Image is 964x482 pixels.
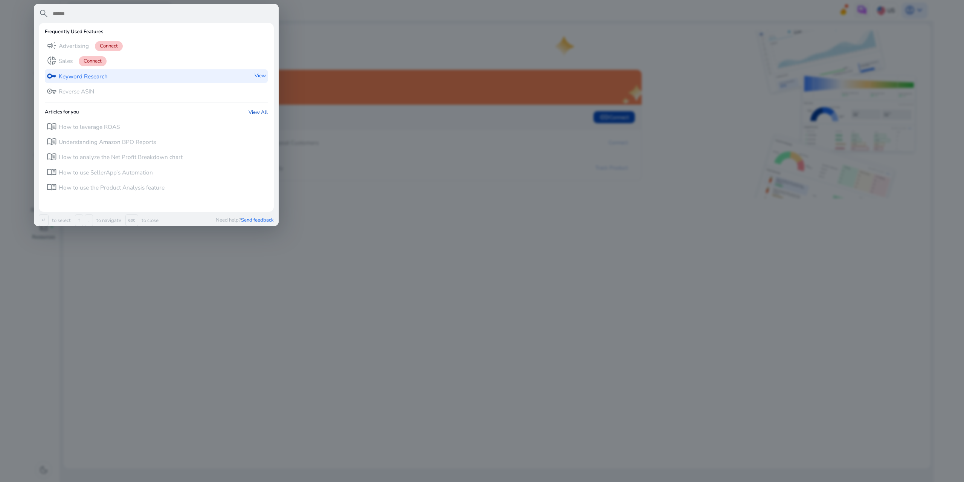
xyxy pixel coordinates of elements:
span: ↵ [39,214,49,226]
span: search [39,9,49,18]
span: ↓ [85,214,93,226]
p: How to use SellerApp’s Automation [59,168,153,177]
p: How to analyze the Net Profit Breakdown chart [59,153,183,161]
span: esc [125,214,138,226]
p: to select [50,217,71,224]
span: Send feedback [241,217,274,223]
p: Keyword Research [59,72,108,81]
p: to close [140,217,158,224]
p: Sales [59,57,73,65]
span: key [47,71,56,81]
span: menu_book [47,167,56,177]
p: Need help? [216,217,274,224]
p: How to leverage ROAS [59,123,120,131]
h6: Frequently Used Features [45,29,103,35]
p: Advertising [59,42,89,50]
p: Reverse ASIN [59,87,94,96]
span: campaign [47,41,56,50]
span: ↑ [75,214,83,226]
span: menu_book [47,137,56,147]
p: Understanding Amazon BPO Reports [59,138,156,146]
span: Connect [95,41,123,51]
span: menu_book [47,122,56,132]
p: How to use the Product Analysis feature [59,184,165,192]
span: menu_book [47,152,56,162]
span: donut_small [47,56,56,66]
a: View All [249,109,268,116]
p: View [255,69,266,83]
span: menu_book [47,182,56,192]
p: to navigate [95,217,121,224]
span: vpn_key [47,86,56,96]
span: Connect [79,56,107,66]
h6: Articles for you [45,109,79,116]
